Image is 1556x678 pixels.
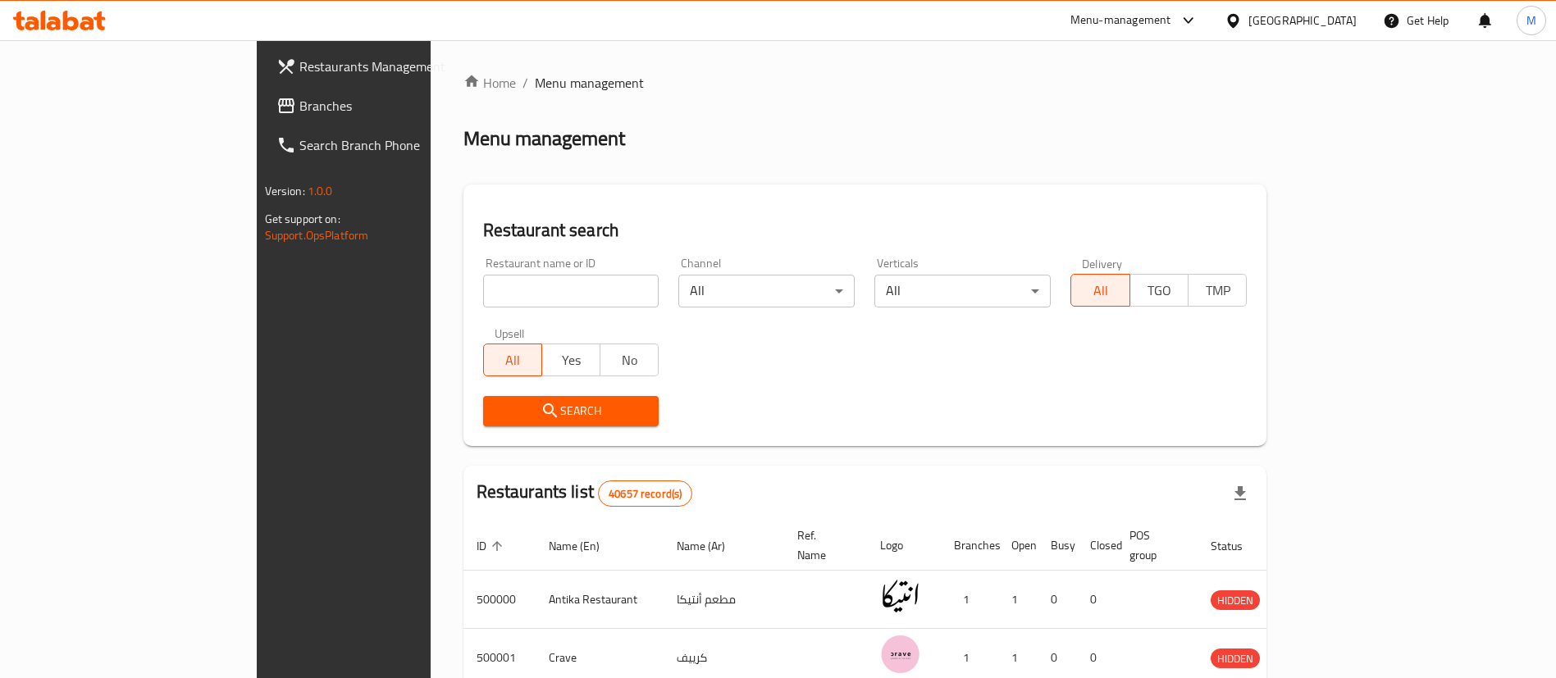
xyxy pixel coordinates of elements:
[664,571,784,629] td: مطعم أنتيكا
[483,275,659,307] input: Search for restaurant name or ID..
[308,180,333,202] span: 1.0.0
[941,571,998,629] td: 1
[998,571,1038,629] td: 1
[1211,590,1260,610] div: HIDDEN
[678,275,855,307] div: All
[1211,536,1264,556] span: Status
[1082,257,1123,269] label: Delivery
[1129,274,1189,307] button: TGO
[1211,591,1260,610] span: HIDDEN
[1221,474,1260,513] div: Export file
[263,86,517,125] a: Branches
[535,73,644,93] span: Menu management
[265,208,340,230] span: Get support on:
[263,125,517,165] a: Search Branch Phone
[549,348,594,372] span: Yes
[600,344,659,376] button: No
[1070,274,1129,307] button: All
[880,634,921,675] img: Crave
[1211,649,1260,668] span: HIDDEN
[491,348,536,372] span: All
[598,480,692,507] div: Total records count
[1038,571,1077,629] td: 0
[1188,274,1247,307] button: TMP
[263,47,517,86] a: Restaurants Management
[496,401,646,421] span: Search
[1137,279,1182,303] span: TGO
[867,521,941,571] th: Logo
[797,526,847,565] span: Ref. Name
[1038,521,1077,571] th: Busy
[1129,526,1178,565] span: POS group
[483,396,659,426] button: Search
[463,125,625,152] h2: Menu management
[677,536,746,556] span: Name (Ar)
[477,480,693,507] h2: Restaurants list
[1211,648,1260,668] div: HIDDEN
[483,218,1248,243] h2: Restaurant search
[522,73,528,93] li: /
[495,327,525,339] label: Upsell
[549,536,621,556] span: Name (En)
[1248,11,1357,30] div: [GEOGRAPHIC_DATA]
[1077,521,1116,571] th: Closed
[1078,279,1123,303] span: All
[607,348,652,372] span: No
[1195,279,1240,303] span: TMP
[536,571,664,629] td: Antika Restaurant
[299,135,504,155] span: Search Branch Phone
[880,576,921,617] img: Antika Restaurant
[1077,571,1116,629] td: 0
[874,275,1051,307] div: All
[265,180,305,202] span: Version:
[483,344,542,376] button: All
[1070,11,1171,30] div: Menu-management
[299,57,504,76] span: Restaurants Management
[477,536,508,556] span: ID
[941,521,998,571] th: Branches
[541,344,600,376] button: Yes
[1526,11,1536,30] span: M
[599,486,691,502] span: 40657 record(s)
[299,96,504,116] span: Branches
[265,225,369,246] a: Support.OpsPlatform
[998,521,1038,571] th: Open
[463,73,1267,93] nav: breadcrumb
